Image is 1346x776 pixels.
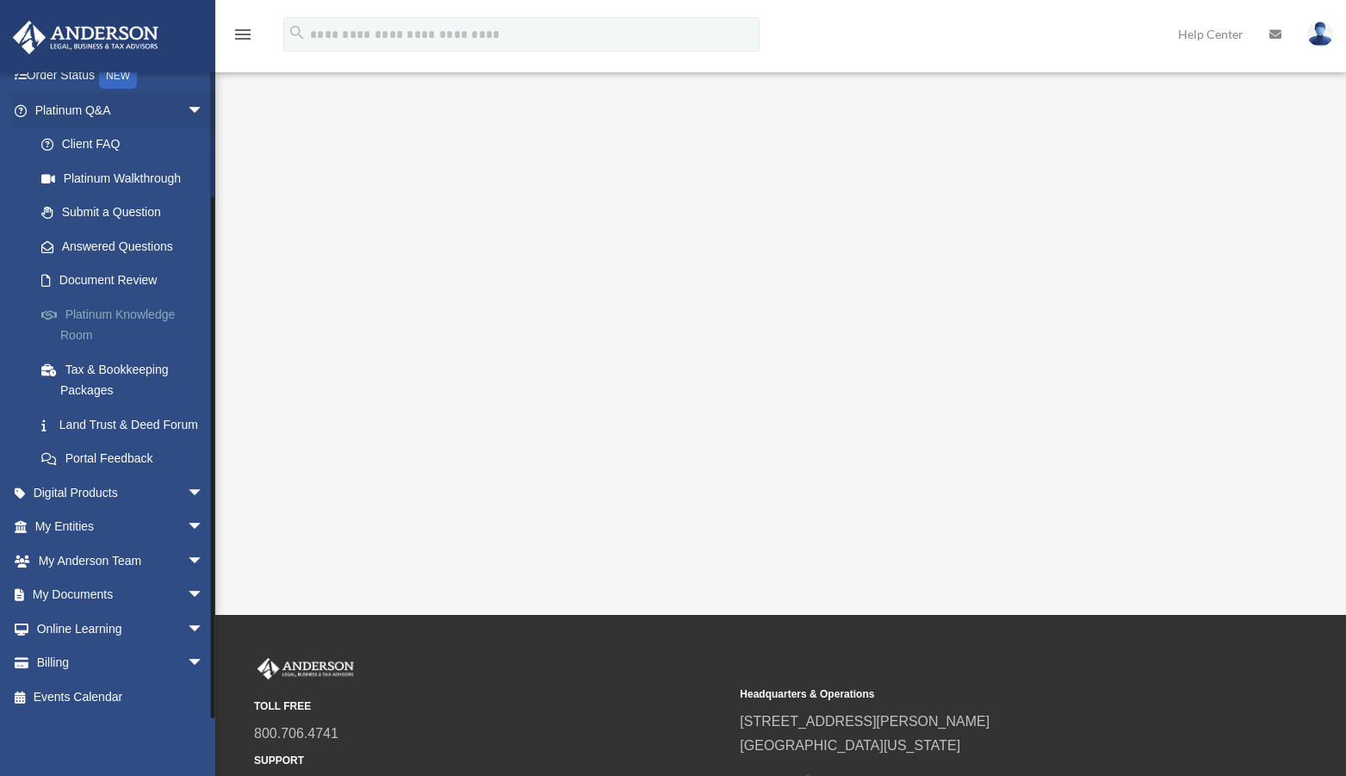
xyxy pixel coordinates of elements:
a: [STREET_ADDRESS][PERSON_NAME] [740,714,989,729]
a: Order StatusNEW [12,59,230,94]
span: arrow_drop_down [187,578,221,613]
a: Document Review [24,264,230,298]
a: Land Trust & Deed Forum [24,407,230,442]
span: arrow_drop_down [187,646,221,681]
a: Answered Questions [24,229,230,264]
img: User Pic [1307,22,1333,47]
i: search [288,23,307,42]
span: arrow_drop_down [187,510,221,545]
small: Headquarters & Operations [740,686,1213,704]
a: My Documentsarrow_drop_down [12,578,230,612]
a: My Entitiesarrow_drop_down [12,510,230,544]
a: Events Calendar [12,680,230,714]
a: Client FAQ [24,127,230,162]
a: Portal Feedback [24,442,230,476]
a: menu [233,30,253,45]
a: Digital Productsarrow_drop_down [12,475,230,510]
a: Submit a Question [24,196,230,230]
span: arrow_drop_down [187,611,221,647]
a: [GEOGRAPHIC_DATA][US_STATE] [740,738,960,753]
a: Platinum Knowledge Room [24,297,230,352]
span: arrow_drop_down [187,543,221,579]
small: SUPPORT [254,752,728,770]
span: arrow_drop_down [187,475,221,511]
span: arrow_drop_down [187,93,221,128]
a: Tax & Bookkeeping Packages [24,352,230,407]
img: Anderson Advisors Platinum Portal [8,21,164,54]
a: Billingarrow_drop_down [12,646,230,680]
a: 800.706.4741 [254,726,338,741]
a: Online Learningarrow_drop_down [12,611,230,646]
i: menu [233,24,253,45]
small: TOLL FREE [254,698,728,716]
div: NEW [99,63,137,89]
a: Platinum Q&Aarrow_drop_down [12,93,230,127]
a: My Anderson Teamarrow_drop_down [12,543,230,578]
a: Platinum Walkthrough [24,161,221,196]
img: Anderson Advisors Platinum Portal [254,658,357,680]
